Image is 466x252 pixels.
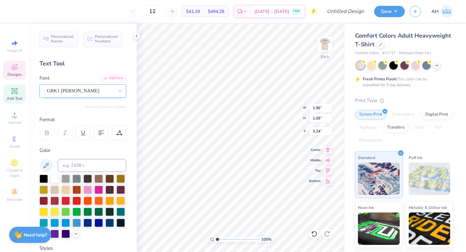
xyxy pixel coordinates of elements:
span: $494.28 [208,8,224,15]
input: e.g. 7428 c [58,159,126,172]
span: 100 % [261,236,272,242]
span: Designs [7,72,22,77]
div: Text Tool [39,59,126,68]
strong: Need help? [24,232,47,238]
img: Metallic & Glitter Ink [409,212,450,245]
img: Neon Ink [358,212,400,245]
div: Color [39,147,126,154]
button: Save [374,6,405,17]
span: Metallic & Glitter Ink [409,204,447,211]
span: [DATE] - [DATE] [254,8,289,15]
div: Add Font [101,74,126,82]
img: Puff Ink [409,163,450,195]
span: Neon Ink [358,204,374,211]
span: Upload [8,120,21,125]
div: Print Type [355,97,453,104]
span: AH [431,8,439,15]
span: Greek [10,144,20,149]
div: Vinyl [411,123,429,132]
input: – – [140,6,165,17]
div: Transfers [383,123,409,132]
img: Abby Horton [440,5,453,18]
strong: Fresh Prints Flash: [363,76,397,82]
div: Digital Print [421,110,452,120]
span: Minimum Order: 24 + [399,51,431,56]
span: Add Text [7,96,22,101]
span: Bottom [309,179,321,183]
span: Middle [309,158,321,163]
div: Screen Print [355,110,386,120]
span: Center [309,148,321,152]
div: Back [321,54,329,60]
span: Personalized Names [51,34,74,43]
span: Puff Ink [409,154,422,161]
span: Decorate [7,197,22,202]
img: Standard [358,163,400,195]
span: Comfort Colors Adult Heavyweight T-Shirt [355,32,451,48]
div: Applique [355,123,381,132]
img: Back [318,38,331,51]
div: This color can be expedited for 5 day delivery. [363,76,442,88]
span: FREE [293,9,300,14]
div: Rhinestones [355,136,386,145]
div: Format [39,116,127,123]
a: AH [431,5,453,18]
div: Styles [39,245,126,252]
span: Top [309,168,321,173]
span: Clipart & logos [3,168,26,178]
div: Foil [431,123,446,132]
div: Embroidery [388,110,419,120]
span: # C1717 [382,51,396,56]
button: Switch to Greek Letters [86,104,126,109]
label: Font [39,74,49,82]
input: Untitled Design [322,5,369,18]
span: Standard [358,154,375,161]
span: Image AI [7,48,22,53]
span: Personalized Numbers [95,34,118,43]
span: Comfort Colors [355,51,379,56]
span: $41.19 [186,8,200,15]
